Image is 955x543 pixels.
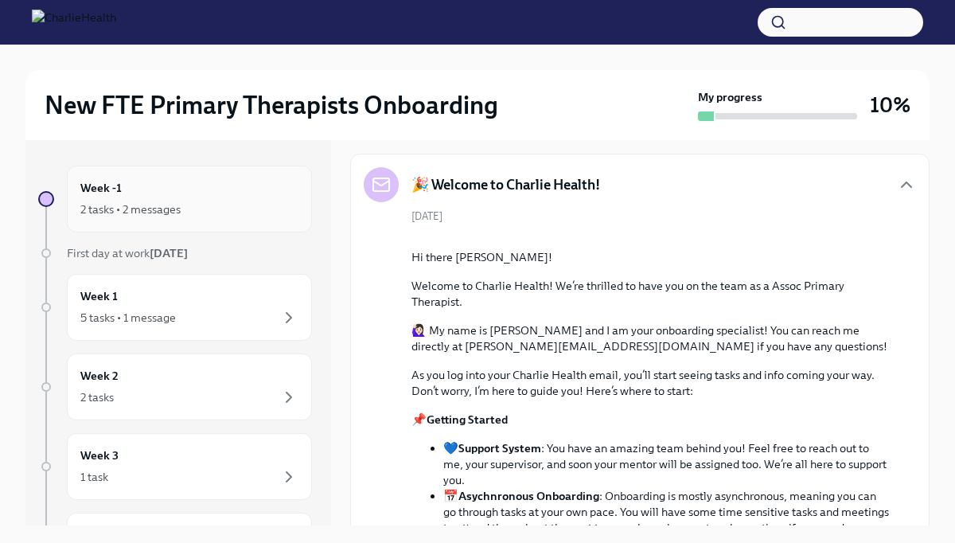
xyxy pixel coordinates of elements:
[38,166,312,232] a: Week -12 tasks • 2 messages
[80,179,122,197] h6: Week -1
[411,322,891,354] p: 🙋🏻‍♀️ My name is [PERSON_NAME] and I am your onboarding specialist! You can reach me directly at ...
[443,440,891,488] li: 💙 : You have an amazing team behind you! Feel free to reach out to me, your supervisor, and soon ...
[411,249,891,265] p: Hi there [PERSON_NAME]!
[150,246,188,260] strong: [DATE]
[80,469,108,485] div: 1 task
[411,278,891,310] p: Welcome to Charlie Health! We’re thrilled to have you on the team as a Assoc Primary Therapist.
[458,489,599,503] strong: Asychnronous Onboarding
[80,201,181,217] div: 2 tasks • 2 messages
[411,367,891,399] p: As you log into your Charlie Health email, you’ll start seeing tasks and info coming your way. Do...
[80,389,114,405] div: 2 tasks
[32,10,116,35] img: CharlieHealth
[80,287,118,305] h6: Week 1
[698,89,762,105] strong: My progress
[67,246,188,260] span: First day at work
[38,245,312,261] a: First day at work[DATE]
[80,447,119,464] h6: Week 3
[458,441,541,455] strong: Support System
[80,367,119,385] h6: Week 2
[38,433,312,500] a: Week 31 task
[38,354,312,420] a: Week 22 tasks
[80,310,176,326] div: 5 tasks • 1 message
[38,274,312,341] a: Week 15 tasks • 1 message
[411,175,600,194] h5: 🎉 Welcome to Charlie Health!
[870,91,910,119] h3: 10%
[45,89,498,121] h2: New FTE Primary Therapists Onboarding
[411,209,442,224] span: [DATE]
[427,412,508,427] strong: Getting Started
[411,412,891,428] p: 📌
